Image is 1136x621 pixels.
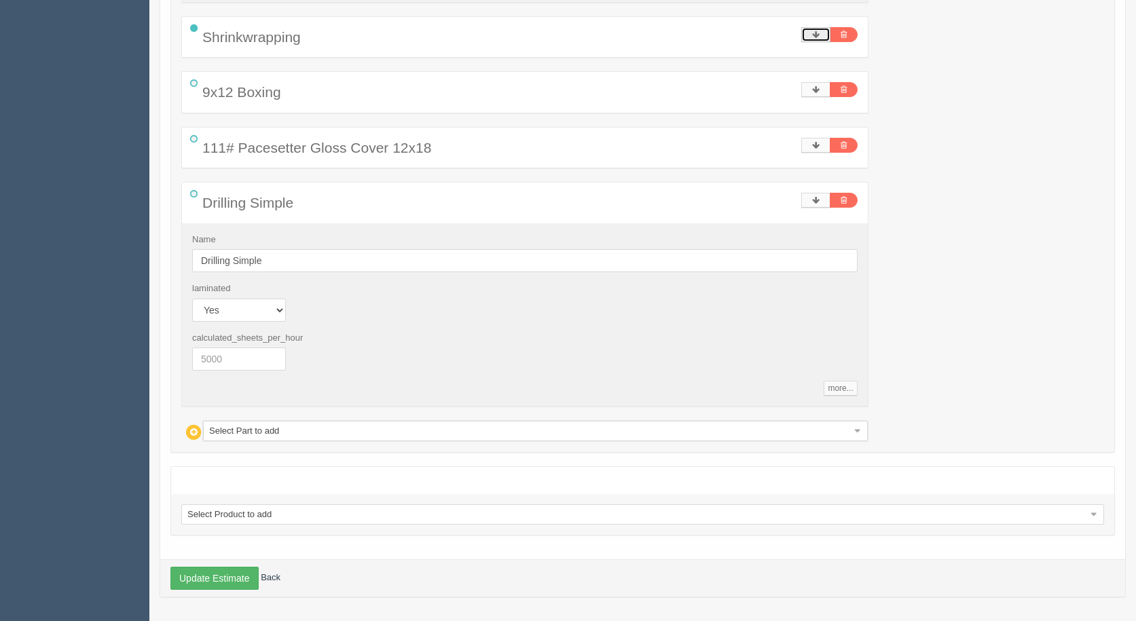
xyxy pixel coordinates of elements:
a: more... [824,381,857,396]
label: laminated [192,282,230,295]
button: Update Estimate [170,567,259,590]
a: Select Product to add [181,504,1104,525]
span: Select Part to add [209,421,849,440]
span: 111# Pacesetter Gloss Cover 12x18 [202,140,431,155]
a: Back [261,573,280,583]
span: Select Product to add [187,505,1086,524]
span: Drilling Simple [202,195,293,210]
a: Select Part to add [203,421,868,441]
label: Name [192,233,216,246]
span: 9x12 Boxing [202,84,281,100]
input: 5000 [192,347,286,371]
span: Shrinkwrapping [202,29,301,45]
input: Name [192,249,858,272]
label: calculated_sheets_per_hour [192,332,286,345]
